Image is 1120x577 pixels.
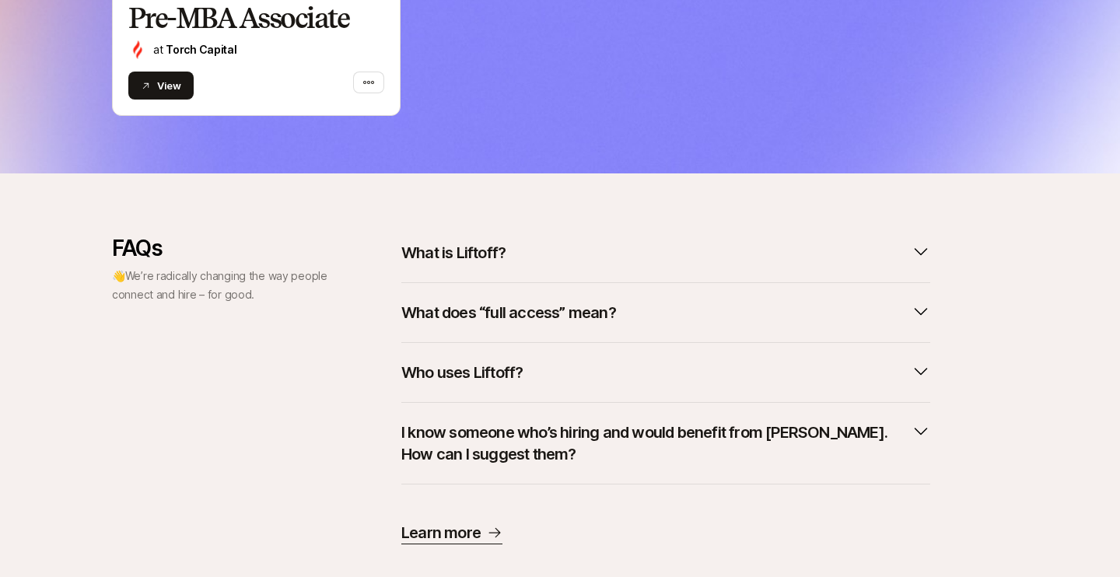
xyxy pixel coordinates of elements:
button: What does “full access” mean? [401,295,930,330]
button: What is Liftoff? [401,236,930,270]
p: What is Liftoff? [401,242,506,264]
button: I know someone who’s hiring and would benefit from [PERSON_NAME]. How can I suggest them? [401,415,930,471]
button: View [128,72,194,100]
span: We’re radically changing the way people connect and hire – for good. [112,269,327,301]
p: Who uses Liftoff? [401,362,523,383]
p: I know someone who’s hiring and would benefit from [PERSON_NAME]. How can I suggest them? [401,421,905,465]
p: at [153,40,237,59]
p: 👋 [112,267,330,304]
button: Who uses Liftoff? [401,355,930,390]
p: What does “full access” mean? [401,302,616,323]
a: Torch Capital [166,43,236,56]
p: Learn more [401,522,481,544]
p: FAQs [112,236,330,261]
h2: Pre-MBA Associate [128,3,384,34]
a: Learn more [401,522,502,544]
img: Torch Capital [128,40,147,59]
